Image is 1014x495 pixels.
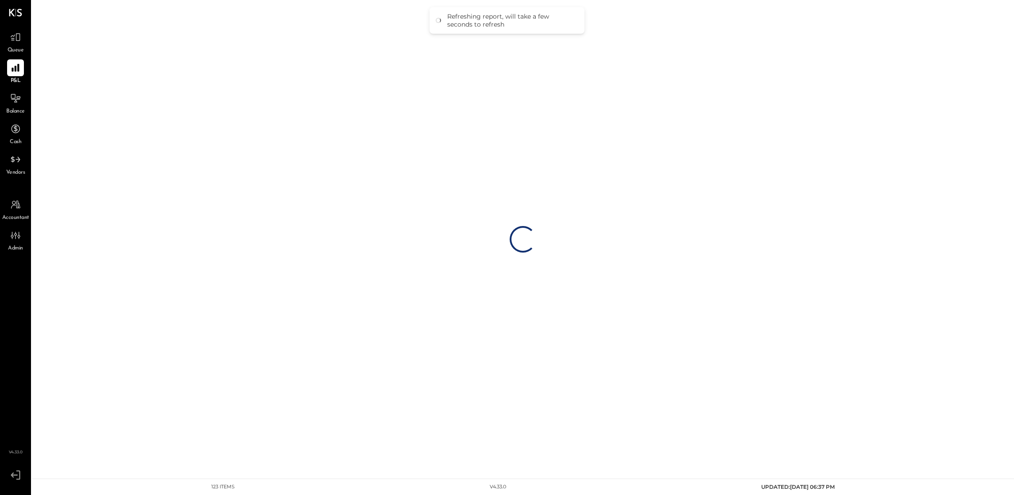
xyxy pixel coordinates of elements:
[0,59,31,85] a: P&L
[0,90,31,116] a: Balance
[6,169,25,177] span: Vendors
[211,483,235,491] div: 123 items
[10,138,21,146] span: Cash
[0,196,31,222] a: Accountant
[6,108,25,116] span: Balance
[447,12,576,28] div: Refreshing report, will take a few seconds to refresh
[761,483,835,490] span: UPDATED: [DATE] 06:37 PM
[8,245,23,253] span: Admin
[490,483,506,491] div: v 4.33.0
[0,121,31,146] a: Cash
[0,227,31,253] a: Admin
[2,214,29,222] span: Accountant
[0,151,31,177] a: Vendors
[11,77,21,85] span: P&L
[0,29,31,55] a: Queue
[8,47,24,55] span: Queue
